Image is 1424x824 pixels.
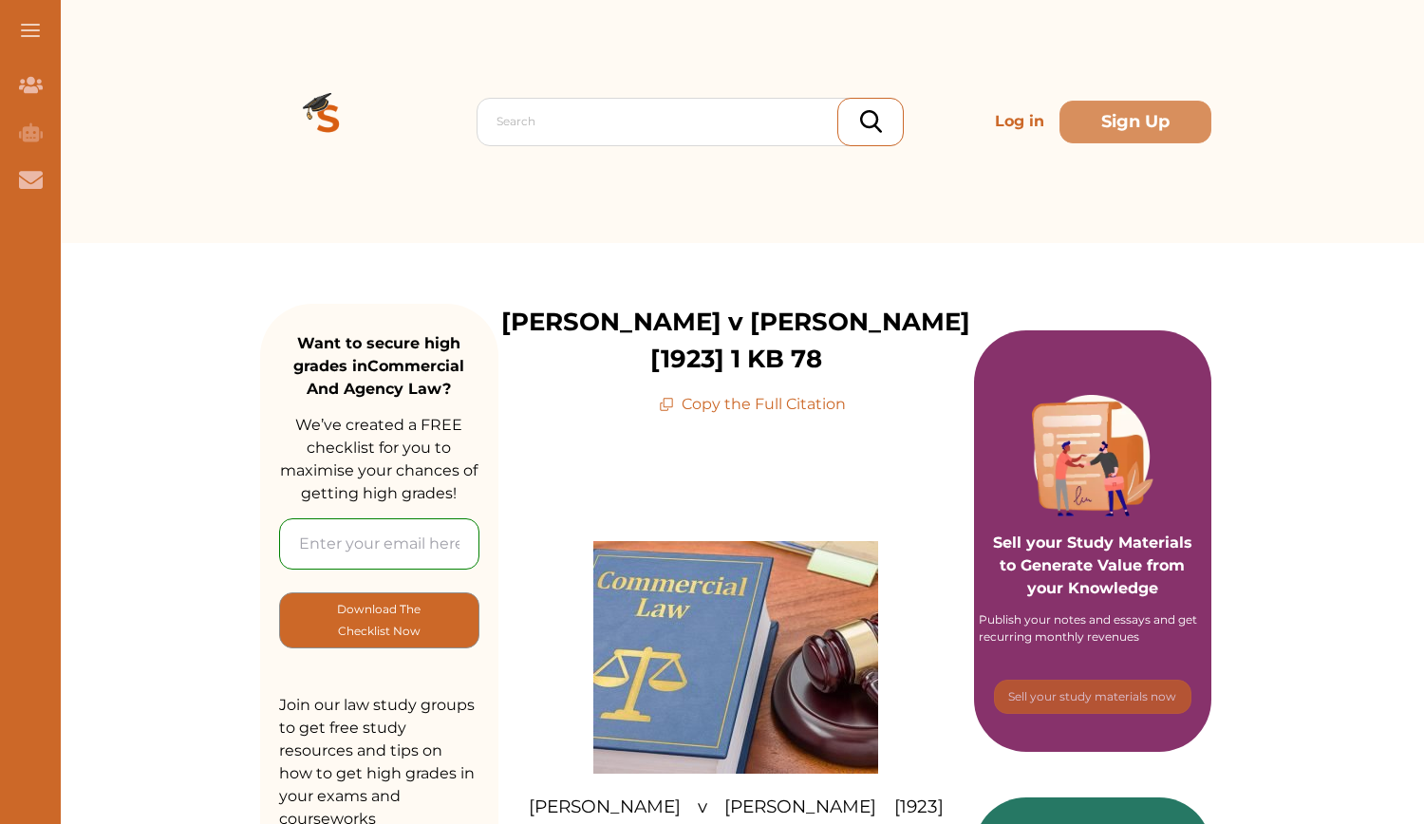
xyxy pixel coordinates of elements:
[860,110,882,133] img: search_icon
[260,53,397,190] img: Logo
[498,304,974,378] p: [PERSON_NAME] v [PERSON_NAME] [1923] 1 KB 78
[987,103,1052,140] p: Log in
[279,518,479,570] input: Enter your email here
[280,416,478,502] span: We’ve created a FREE checklist for you to maximise your chances of getting high grades!
[1008,688,1176,705] p: Sell your study materials now
[1059,101,1211,143] button: Sign Up
[993,478,1193,600] p: Sell your Study Materials to Generate Value from your Knowledge
[293,334,464,398] strong: Want to secure high grades in Commercial And Agency Law ?
[979,611,1207,646] div: Publish your notes and essays and get recurring monthly revenues
[1032,395,1153,516] img: Purple card image
[318,598,440,643] p: Download The Checklist Now
[994,680,1191,714] button: [object Object]
[593,541,878,774] img: Commercial-and-Agency-Law-feature-300x245.jpg
[659,393,846,416] p: Copy the Full Citation
[968,739,1405,805] iframe: HelpCrunch
[279,592,479,648] button: [object Object]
